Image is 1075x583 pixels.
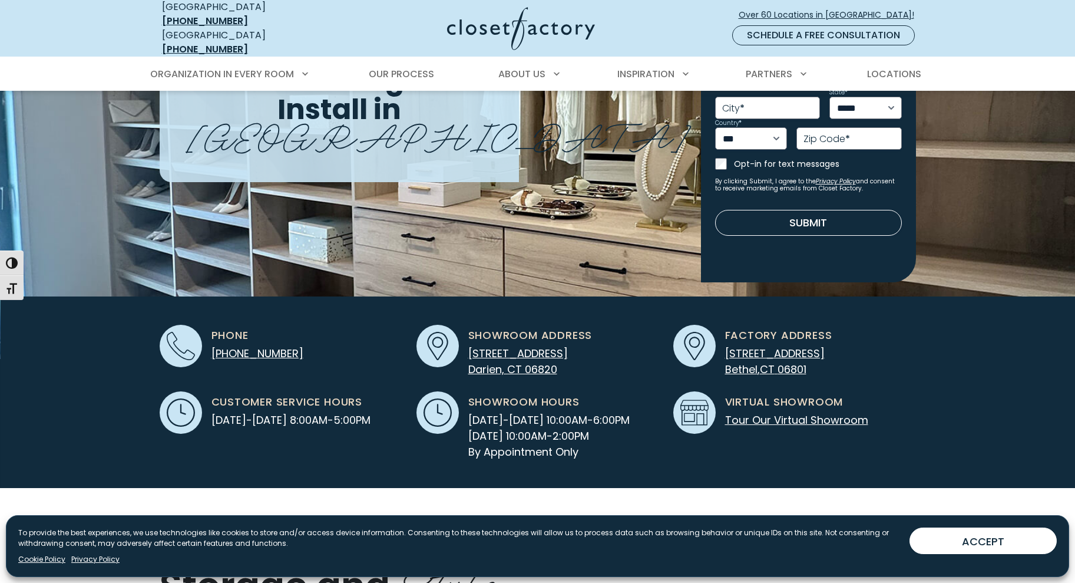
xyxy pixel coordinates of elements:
span: About Us [498,67,545,81]
span: Partners [746,67,792,81]
span: 06801 [778,362,806,377]
a: [PHONE_NUMBER] [162,42,248,56]
span: Locations [867,67,921,81]
span: Over 60 Locations in [GEOGRAPHIC_DATA]! [739,9,924,21]
span: [DATE]-[DATE] 10:00AM-6:00PM [468,412,630,428]
label: Opt-in for text messages [734,158,902,170]
span: & Install in [277,60,454,129]
span: Factory Address [725,327,832,343]
span: Customer Service Hours [211,394,363,410]
a: [STREET_ADDRESS] Bethel,CT 06801 [725,346,825,377]
img: Closet Factory Logo [447,7,595,50]
label: Zip Code [803,134,850,144]
a: Schedule a Free Consultation [732,25,915,45]
a: Tour Our Virtual Showroom [725,413,868,427]
button: Submit [715,210,902,236]
nav: Primary Menu [142,58,934,91]
span: [GEOGRAPHIC_DATA] [187,107,690,160]
span: Virtual Showroom [725,394,844,410]
span: [DATE] 10:00AM-2:00PM [468,428,630,444]
a: Over 60 Locations in [GEOGRAPHIC_DATA]! [738,5,924,25]
span: Our Process [369,67,434,81]
label: State [829,90,848,95]
label: Country [715,120,742,126]
div: [GEOGRAPHIC_DATA] [162,28,333,57]
span: Bethel [725,362,758,377]
span: Showroom Hours [468,394,580,410]
span: Showroom Address [468,327,593,343]
label: City [722,104,745,113]
span: By Appointment Only [468,444,630,460]
a: Cookie Policy [18,554,65,565]
small: By clicking Submit, I agree to the and consent to receive marketing emails from Closet Factory. [715,178,902,192]
a: Privacy Policy [71,554,120,565]
a: [PHONE_NUMBER] [211,346,303,361]
img: Showroom icon [680,398,709,427]
span: [DATE]-[DATE] 8:00AM-5:00PM [211,412,371,428]
span: Organization in Every Room [150,67,294,81]
a: Privacy Policy [816,177,856,186]
span: CT [760,362,775,377]
a: [PHONE_NUMBER] [162,14,248,28]
button: ACCEPT [909,528,1057,554]
span: Phone [211,327,249,343]
a: [STREET_ADDRESS]Darien, CT 06820 [468,346,568,377]
p: To provide the best experiences, we use technologies like cookies to store and/or access device i... [18,528,900,549]
span: [STREET_ADDRESS] [725,346,825,361]
span: Inspiration [617,67,674,81]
